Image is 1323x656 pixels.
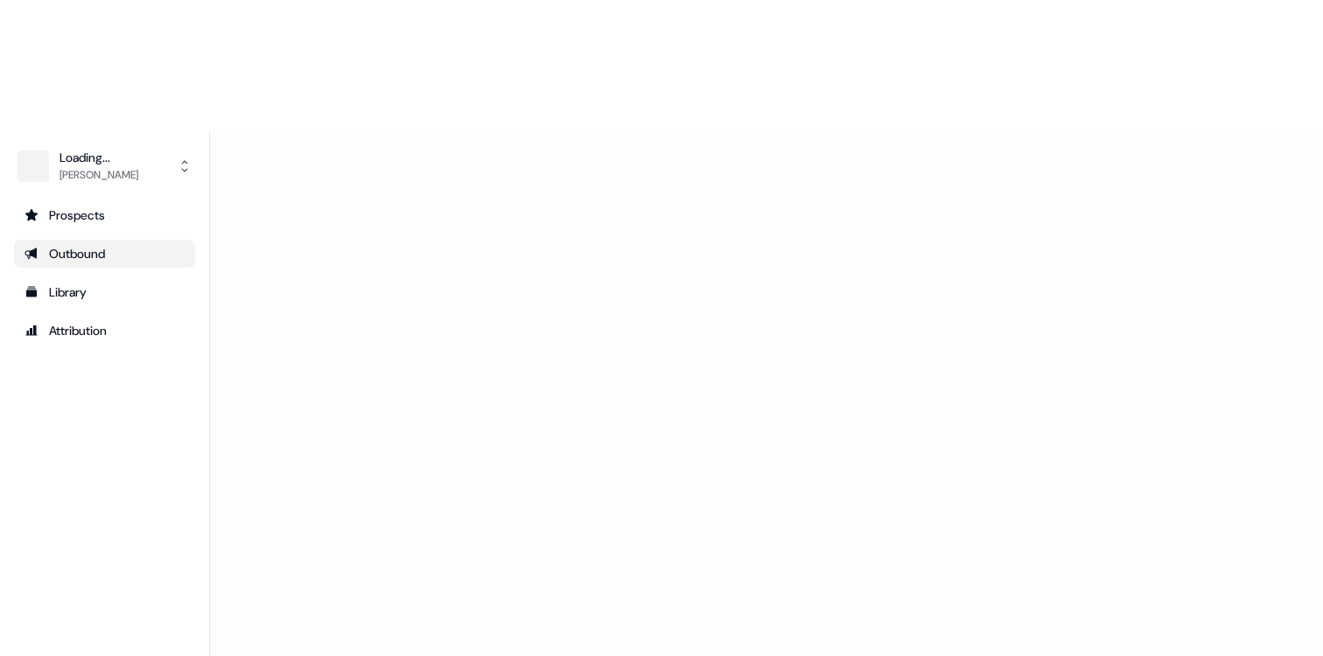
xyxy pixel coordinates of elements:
[24,206,185,224] div: Prospects
[59,166,138,184] div: [PERSON_NAME]
[59,149,138,166] div: Loading...
[24,245,185,262] div: Outbound
[24,283,185,301] div: Library
[14,201,195,229] a: Go to prospects
[14,240,195,268] a: Go to outbound experience
[14,317,195,345] a: Go to attribution
[14,278,195,306] a: Go to templates
[24,322,185,339] div: Attribution
[14,145,195,187] button: Loading...[PERSON_NAME]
